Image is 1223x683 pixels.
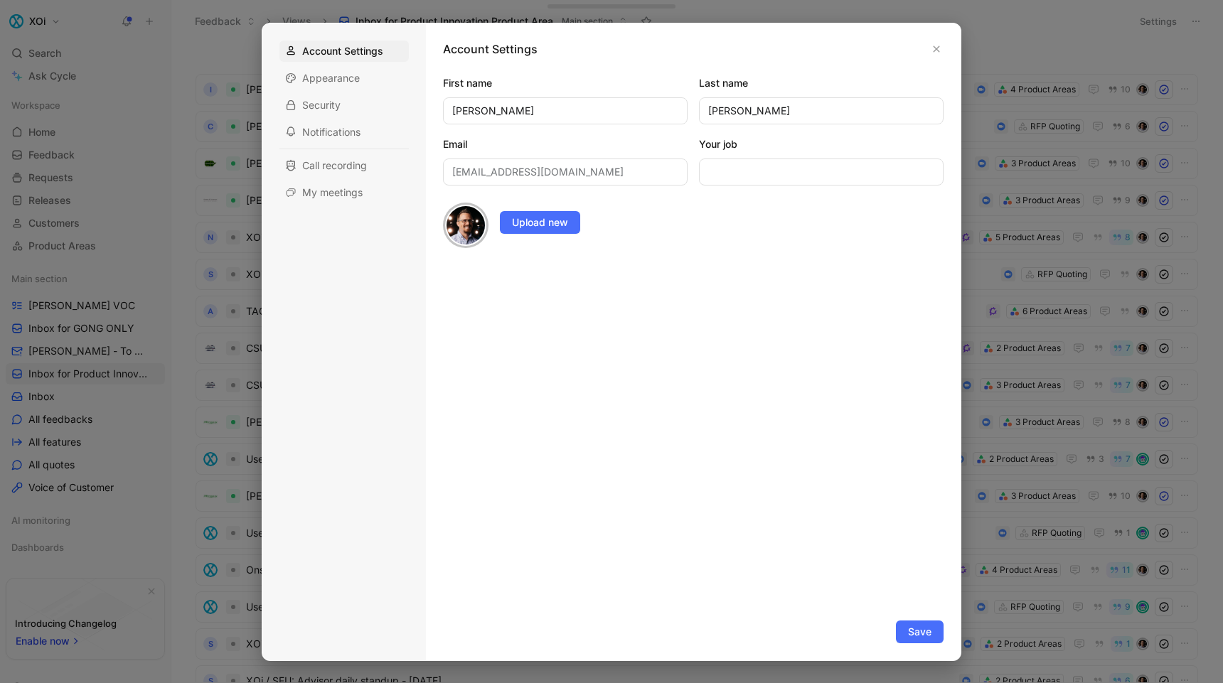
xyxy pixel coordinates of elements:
div: Notifications [279,122,409,143]
button: Upload new [500,211,580,234]
span: Security [302,98,341,112]
button: Save [896,620,944,643]
div: Account Settings [279,41,409,62]
label: Last name [699,75,944,92]
label: First name [443,75,688,92]
img: avatar [445,205,486,246]
span: Appearance [302,71,360,85]
div: Security [279,95,409,116]
span: Call recording [302,158,367,173]
div: My meetings [279,182,409,203]
label: Email [443,136,688,153]
h1: Account Settings [443,41,538,58]
span: Notifications [302,125,361,139]
label: Your job [699,136,944,153]
span: Save [908,623,931,640]
span: Upload new [512,214,568,231]
span: Account Settings [302,44,383,58]
div: Call recording [279,155,409,176]
div: Appearance [279,68,409,89]
span: My meetings [302,185,363,200]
